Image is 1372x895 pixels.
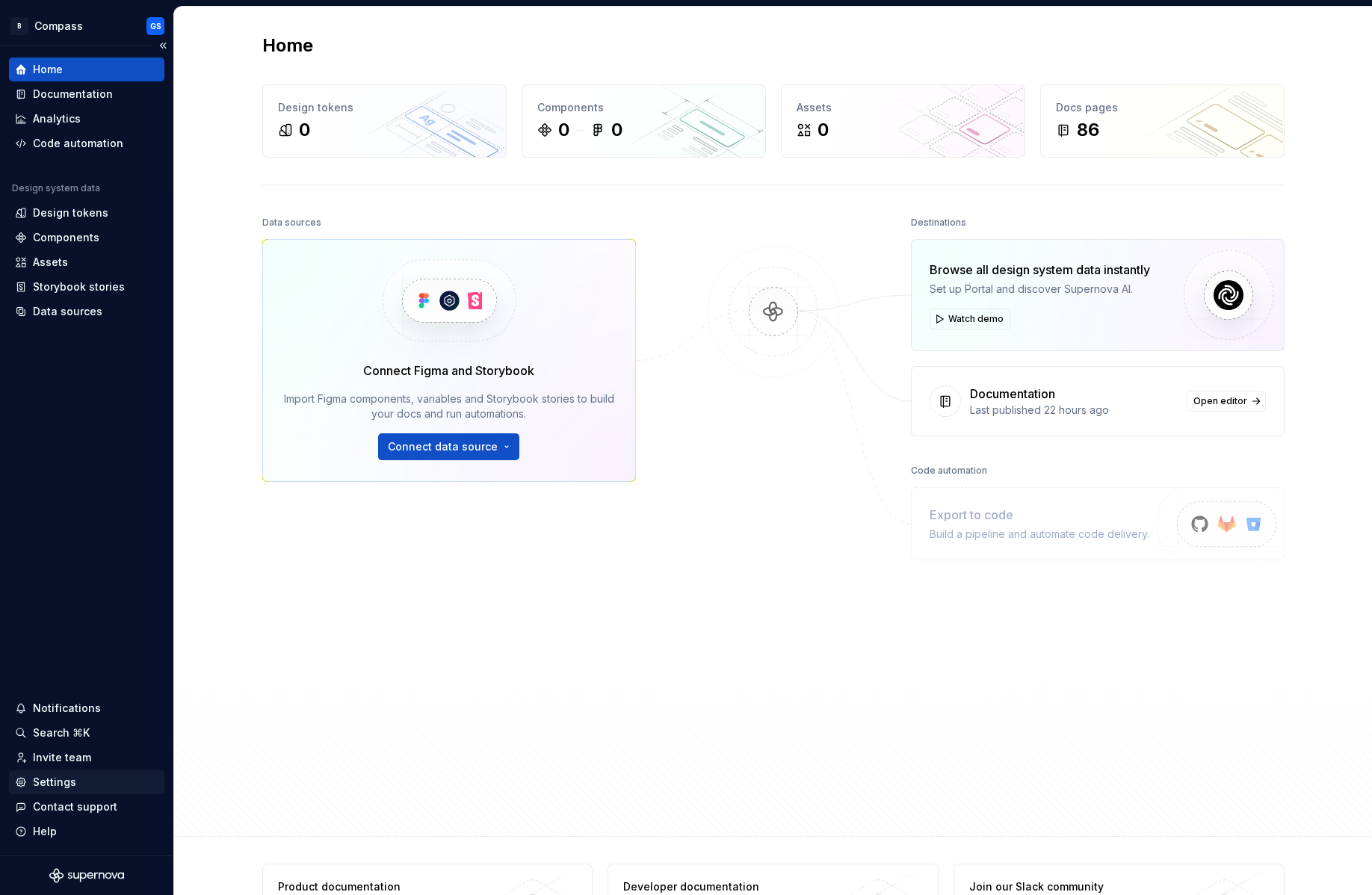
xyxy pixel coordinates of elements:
div: Storybook stories [33,279,125,294]
div: Documentation [970,385,1055,403]
a: Documentation [9,82,164,106]
button: BCompassGS [3,10,170,42]
span: Open editor [1193,395,1247,407]
div: GS [150,20,161,32]
div: Set up Portal and discover Supernova AI. [930,282,1150,297]
div: 0 [558,118,569,142]
a: Settings [9,770,164,794]
div: Contact support [33,799,117,814]
a: Docs pages86 [1040,84,1285,158]
div: Destinations [911,212,966,233]
div: 0 [818,118,829,142]
a: Storybook stories [9,275,164,299]
div: Help [33,824,57,839]
div: Analytics [33,111,81,126]
div: 0 [611,118,622,142]
a: Code automation [9,131,164,155]
div: Data sources [262,212,321,233]
div: Join our Slack community [969,879,1187,894]
div: Home [33,62,63,77]
a: Assets [9,250,164,274]
div: Design system data [12,182,100,194]
div: 0 [299,118,310,142]
button: Search ⌘K [9,721,164,745]
div: Import Figma components, variables and Storybook stories to build your docs and run automations. [284,391,614,421]
button: Connect data source [378,433,519,460]
div: Assets [797,100,1010,115]
h2: Home [262,34,313,58]
button: Collapse sidebar [152,35,173,56]
div: Invite team [33,750,91,765]
div: Documentation [33,87,113,102]
div: Design tokens [278,100,491,115]
button: Help [9,820,164,843]
a: Data sources [9,300,164,323]
button: Watch demo [930,309,1010,329]
a: Invite team [9,746,164,769]
div: Product documentation [278,879,495,894]
div: Browse all design system data instantly [930,261,1150,279]
div: Build a pipeline and automate code delivery. [930,527,1149,542]
div: Notifications [33,701,101,716]
span: Connect data source [388,439,498,454]
a: Open editor [1187,391,1266,412]
div: Search ⌘K [33,725,90,740]
span: Watch demo [948,313,1004,325]
div: Export to code [930,506,1149,524]
div: B [10,17,28,35]
a: Design tokens0 [262,84,507,158]
div: Data sources [33,304,102,319]
a: Design tokens [9,201,164,225]
div: Code automation [33,136,123,151]
div: Connect Figma and Storybook [363,362,534,380]
a: Analytics [9,107,164,131]
div: Settings [33,775,76,790]
a: Assets0 [781,84,1025,158]
div: Assets [33,255,68,270]
div: Design tokens [33,205,108,220]
div: Compass [34,19,83,34]
div: Docs pages [1056,100,1269,115]
div: Last published 22 hours ago [970,403,1178,418]
div: Components [537,100,750,115]
svg: Supernova Logo [49,868,124,883]
a: Components [9,226,164,250]
a: Components00 [522,84,766,158]
div: Developer documentation [623,879,841,894]
a: Home [9,58,164,81]
button: Contact support [9,795,164,819]
div: 86 [1077,118,1099,142]
div: Code automation [911,460,987,481]
button: Notifications [9,696,164,720]
div: Components [33,230,99,245]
